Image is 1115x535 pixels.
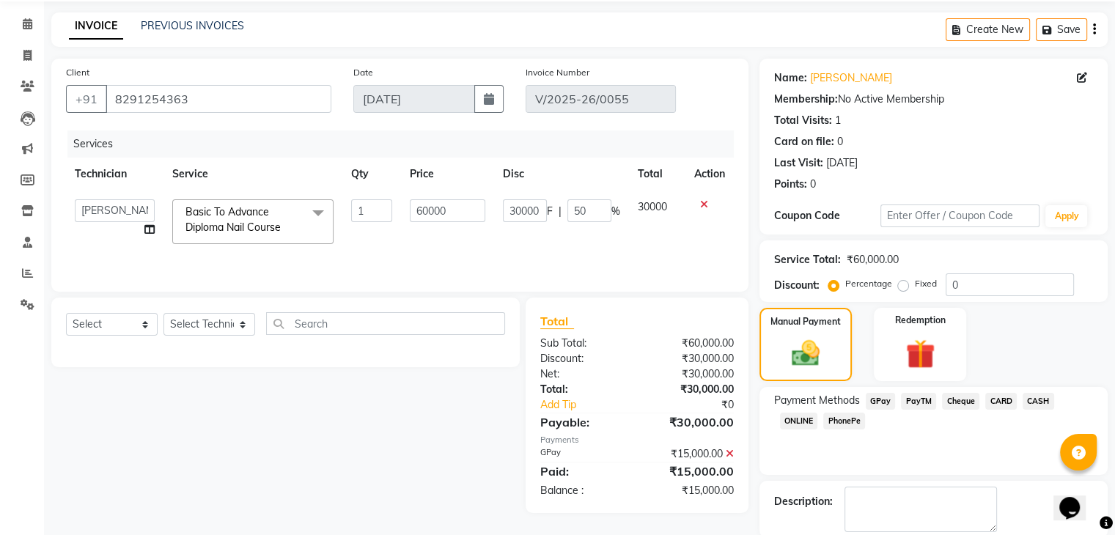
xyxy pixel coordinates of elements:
a: [PERSON_NAME] [810,70,892,86]
a: x [281,221,287,234]
th: Action [685,158,734,191]
div: ₹15,000.00 [637,462,745,480]
div: [DATE] [826,155,858,171]
label: Redemption [895,314,946,327]
button: Apply [1045,205,1087,227]
div: Description: [774,494,833,509]
input: Search [266,312,505,335]
div: ₹30,000.00 [637,413,745,431]
th: Qty [342,158,401,191]
div: Sub Total: [529,336,637,351]
div: ₹0 [655,397,744,413]
div: GPay [529,446,637,462]
div: Last Visit: [774,155,823,171]
img: _cash.svg [783,337,828,369]
label: Fixed [915,277,937,290]
div: Net: [529,366,637,382]
th: Technician [66,158,163,191]
button: Save [1036,18,1087,41]
div: ₹30,000.00 [637,382,745,397]
div: Total Visits: [774,113,832,128]
div: ₹60,000.00 [637,336,745,351]
div: 1 [835,113,841,128]
div: ₹30,000.00 [637,366,745,382]
iframe: chat widget [1053,476,1100,520]
label: Invoice Number [526,66,589,79]
span: Total [540,314,574,329]
div: Paid: [529,462,637,480]
button: +91 [66,85,107,113]
a: INVOICE [69,13,123,40]
div: Name: [774,70,807,86]
th: Total [629,158,685,191]
div: Service Total: [774,252,841,267]
th: Price [401,158,493,191]
div: Discount: [774,278,820,293]
div: Coupon Code [774,208,880,224]
div: 0 [810,177,816,192]
span: ONLINE [780,413,818,429]
span: % [611,204,620,219]
span: CASH [1023,393,1054,410]
input: Search by Name/Mobile/Email/Code [106,85,331,113]
span: PayTM [901,393,936,410]
div: ₹15,000.00 [637,446,745,462]
label: Percentage [845,277,892,290]
span: F [547,204,553,219]
div: Payments [540,434,734,446]
input: Enter Offer / Coupon Code [880,204,1040,227]
span: CARD [985,393,1017,410]
div: Payable: [529,413,637,431]
div: Balance : [529,483,637,498]
div: Membership: [774,92,838,107]
div: Points: [774,177,807,192]
div: No Active Membership [774,92,1093,107]
span: | [559,204,562,219]
label: Date [353,66,373,79]
div: ₹60,000.00 [847,252,899,267]
span: Basic To Advance Diploma Nail Course [185,205,281,234]
span: PhonePe [823,413,865,429]
div: Discount: [529,351,637,366]
span: Cheque [942,393,979,410]
div: Total: [529,382,637,397]
label: Manual Payment [770,315,841,328]
button: Create New [946,18,1030,41]
div: ₹30,000.00 [637,351,745,366]
th: Service [163,158,342,191]
a: PREVIOUS INVOICES [141,19,244,32]
div: 0 [837,134,843,150]
label: Client [66,66,89,79]
th: Disc [494,158,629,191]
a: Add Tip [529,397,655,413]
span: 30000 [638,200,667,213]
div: Services [67,130,745,158]
div: ₹15,000.00 [637,483,745,498]
img: _gift.svg [897,336,944,372]
div: Card on file: [774,134,834,150]
span: GPay [866,393,896,410]
span: Payment Methods [774,393,860,408]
